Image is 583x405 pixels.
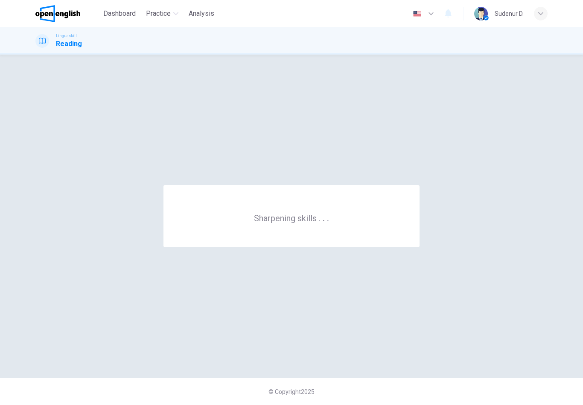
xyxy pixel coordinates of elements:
span: © Copyright 2025 [268,388,315,395]
span: Dashboard [103,9,136,19]
a: OpenEnglish logo [35,5,100,22]
span: Linguaskill [56,33,77,39]
img: Profile picture [474,7,488,20]
img: en [412,11,423,17]
h6: . [322,210,325,224]
span: Analysis [189,9,214,19]
div: Sudenur D. [495,9,524,19]
h6: . [318,210,321,224]
button: Analysis [185,6,218,21]
img: OpenEnglish logo [35,5,80,22]
h6: . [326,210,329,224]
h1: Reading [56,39,82,49]
span: Practice [146,9,171,19]
button: Dashboard [100,6,139,21]
h6: Sharpening skills [254,212,329,223]
button: Practice [143,6,182,21]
